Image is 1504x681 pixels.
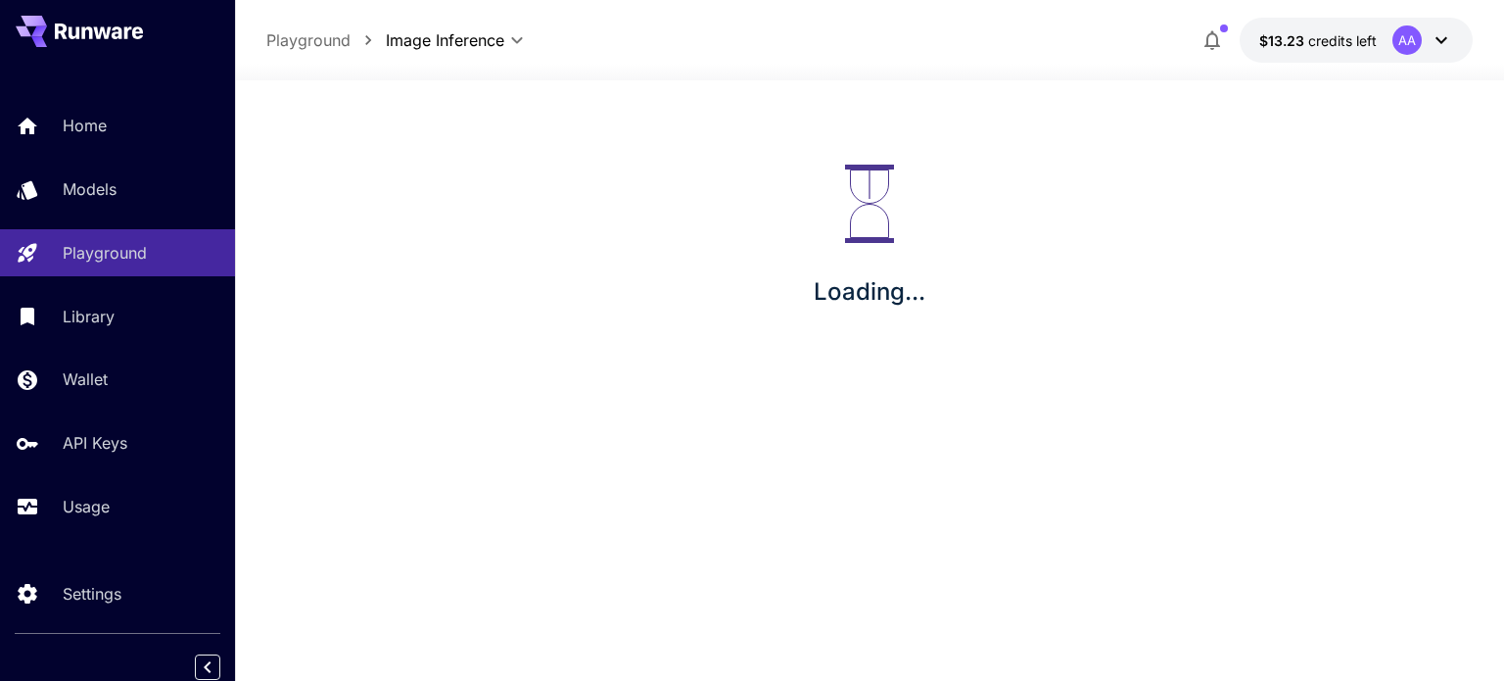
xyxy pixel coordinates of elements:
p: Home [63,114,107,137]
span: Image Inference [386,28,504,52]
a: Playground [266,28,351,52]
p: Settings [63,582,121,606]
div: $13.23214 [1259,30,1377,51]
p: Playground [63,241,147,265]
p: Usage [63,495,110,518]
p: Library [63,305,115,328]
button: Collapse sidebar [195,655,220,680]
span: credits left [1308,32,1377,49]
button: $13.23214AA [1240,18,1473,63]
p: Wallet [63,367,108,391]
p: Loading... [814,274,925,310]
p: API Keys [63,431,127,455]
nav: breadcrumb [266,28,386,52]
p: Models [63,177,117,201]
div: AA [1392,25,1422,55]
span: $13.23 [1259,32,1308,49]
